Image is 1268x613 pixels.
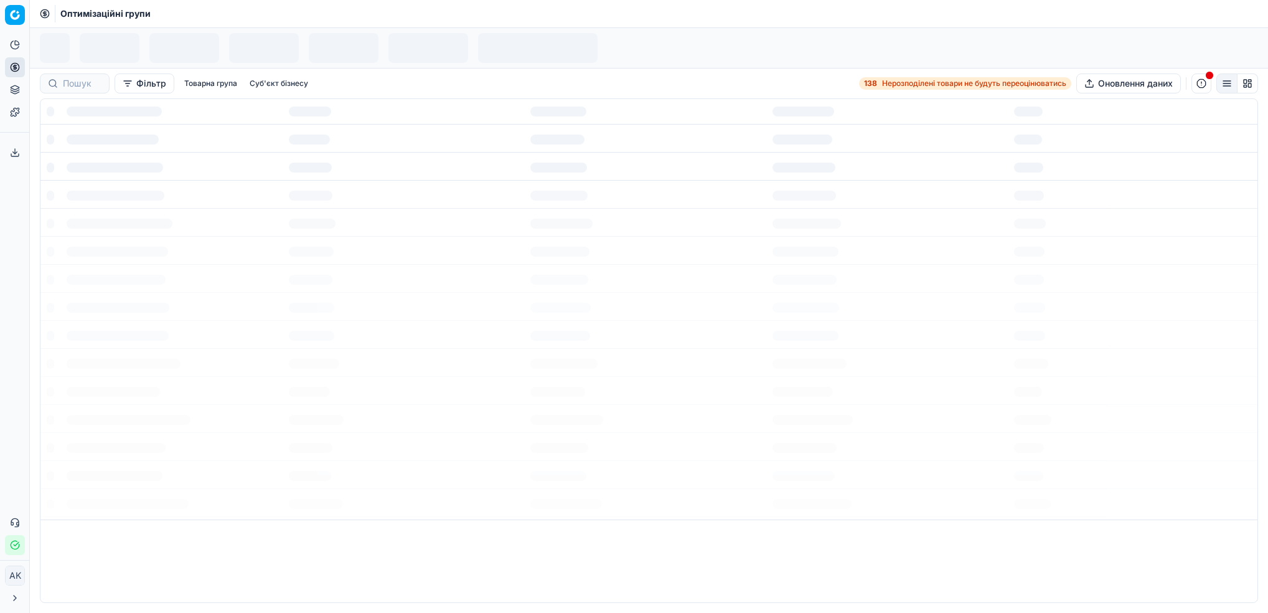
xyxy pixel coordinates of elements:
[864,78,877,88] strong: 138
[5,566,25,586] button: AK
[63,77,101,90] input: Пошук
[882,78,1066,88] span: Нерозподілені товари не будуть переоцінюватись
[60,7,151,20] span: Оптимізаційні групи
[115,74,174,93] button: Фільтр
[859,77,1071,90] a: 138Нерозподілені товари не будуть переоцінюватись
[6,566,24,585] span: AK
[1076,74,1181,93] button: Оновлення даних
[245,76,313,91] button: Суб'єкт бізнесу
[60,7,151,20] nav: breadcrumb
[179,76,242,91] button: Товарна група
